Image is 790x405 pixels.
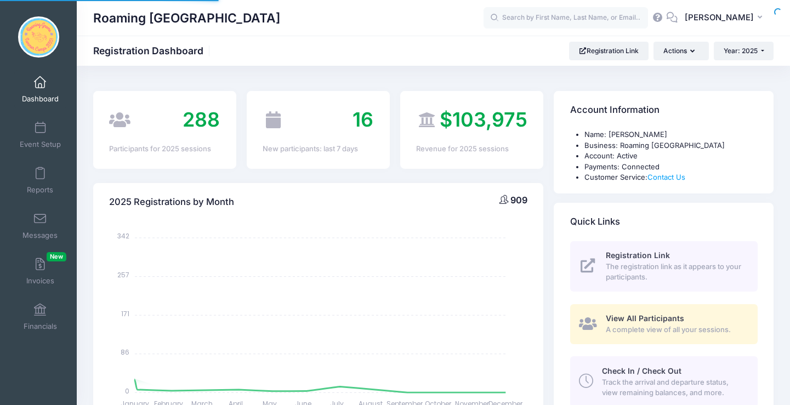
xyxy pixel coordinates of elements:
[18,16,59,58] img: Roaming Gnome Theatre
[47,252,66,261] span: New
[14,252,66,290] a: InvoicesNew
[685,12,754,24] span: [PERSON_NAME]
[606,324,745,335] span: A complete view of all your sessions.
[93,5,280,31] h1: Roaming [GEOGRAPHIC_DATA]
[22,94,59,104] span: Dashboard
[24,322,57,331] span: Financials
[109,186,234,218] h4: 2025 Registrations by Month
[14,70,66,109] a: Dashboard
[724,47,758,55] span: Year: 2025
[606,261,745,283] span: The registration link as it appears to your participants.
[584,151,758,162] li: Account: Active
[14,298,66,336] a: Financials
[109,144,220,155] div: Participants for 2025 sessions
[14,161,66,199] a: Reports
[606,313,684,323] span: View All Participants
[121,347,129,357] tspan: 86
[121,309,129,318] tspan: 171
[606,250,670,260] span: Registration Link
[584,162,758,173] li: Payments: Connected
[183,107,220,132] span: 288
[117,270,129,279] tspan: 257
[14,116,66,154] a: Event Setup
[510,195,527,206] span: 909
[263,144,373,155] div: New participants: last 7 days
[570,241,758,292] a: Registration Link The registration link as it appears to your participants.
[416,144,527,155] div: Revenue for 2025 sessions
[484,7,648,29] input: Search by First Name, Last Name, or Email...
[14,207,66,245] a: Messages
[678,5,774,31] button: [PERSON_NAME]
[22,231,58,240] span: Messages
[602,377,745,398] span: Track the arrival and departure status, view remaining balances, and more.
[602,366,681,375] span: Check In / Check Out
[26,276,54,286] span: Invoices
[440,107,527,132] span: $103,975
[27,185,53,195] span: Reports
[647,173,685,181] a: Contact Us
[570,304,758,344] a: View All Participants A complete view of all your sessions.
[353,107,373,132] span: 16
[569,42,649,60] a: Registration Link
[125,386,129,395] tspan: 0
[117,231,129,241] tspan: 342
[584,140,758,151] li: Business: Roaming [GEOGRAPHIC_DATA]
[584,129,758,140] li: Name: [PERSON_NAME]
[584,172,758,183] li: Customer Service:
[93,45,213,56] h1: Registration Dashboard
[570,206,620,237] h4: Quick Links
[714,42,774,60] button: Year: 2025
[570,95,660,126] h4: Account Information
[653,42,708,60] button: Actions
[20,140,61,149] span: Event Setup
